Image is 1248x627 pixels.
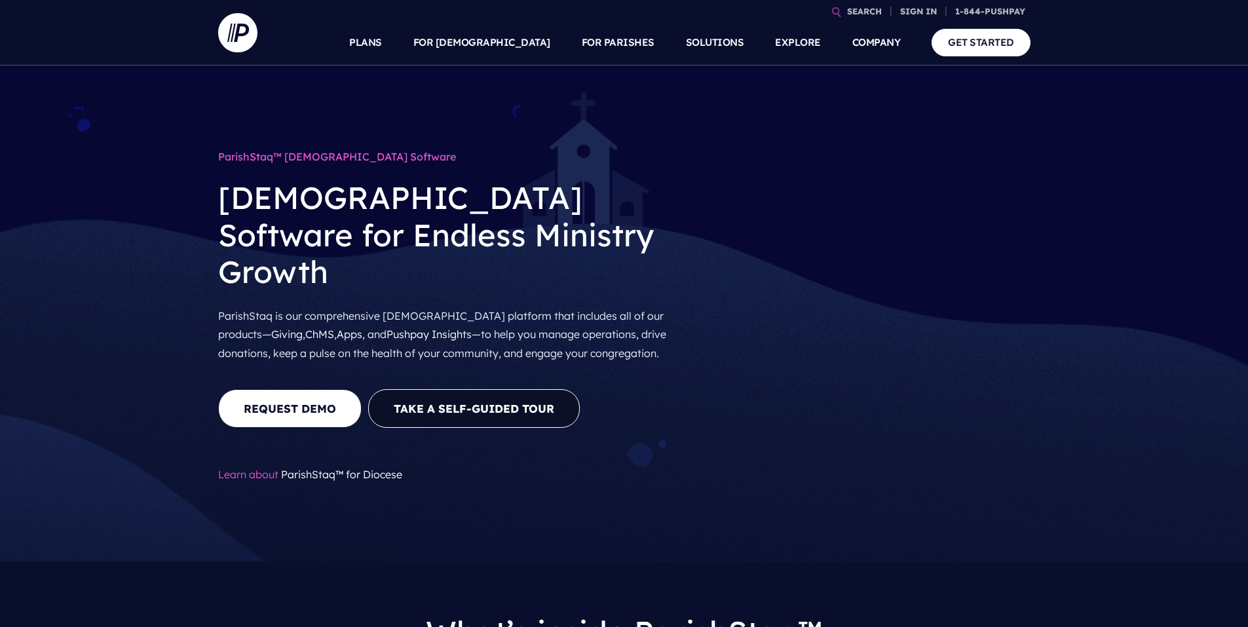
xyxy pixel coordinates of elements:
a: REQUEST DEMO [218,389,362,428]
a: ChMS [305,328,334,341]
a: PLANS [349,20,382,66]
p: ParishStaq is our comprehensive [DEMOGRAPHIC_DATA] platform that includes all of our products— , ... [218,301,683,368]
span: Learn about [218,463,278,486]
a: ParishStaq™ for Diocese [281,468,402,481]
a: Take A Self-Guided Tour [368,389,580,428]
a: Apps [337,328,362,341]
a: EXPLORE [775,20,821,66]
a: SOLUTIONS [686,20,744,66]
h1: ParishStaq™ [DEMOGRAPHIC_DATA] Software [218,144,683,169]
a: GET STARTED [932,29,1031,56]
a: COMPANY [852,20,901,66]
a: FOR [DEMOGRAPHIC_DATA] [413,20,550,66]
a: Pushpay Insights [387,328,472,341]
h2: [DEMOGRAPHIC_DATA] Software for Endless Ministry Growth [218,169,683,301]
a: Giving [271,328,303,341]
a: FOR PARISHES [582,20,654,66]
